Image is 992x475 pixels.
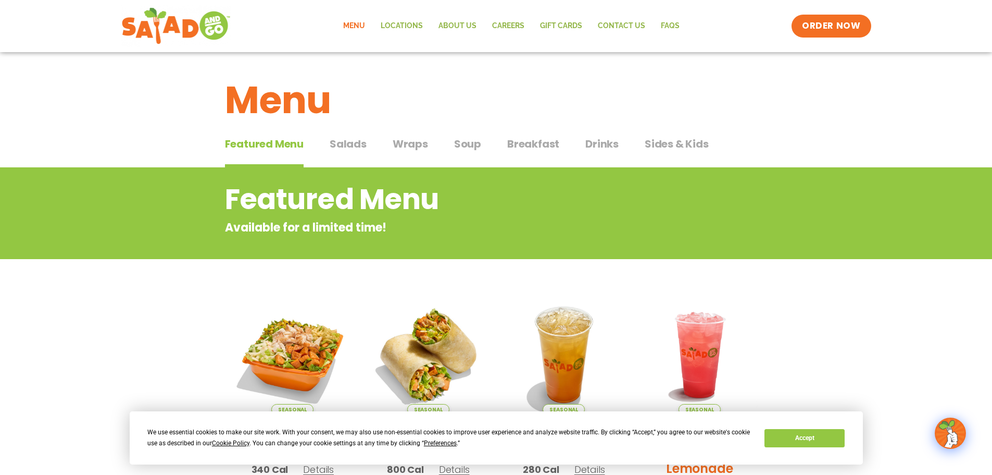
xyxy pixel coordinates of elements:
div: We use essential cookies to make our site work. With your consent, we may also use non-essential ... [147,427,752,449]
a: Careers [484,14,532,38]
a: About Us [431,14,484,38]
a: FAQs [653,14,687,38]
a: ORDER NOW [792,15,871,38]
img: wpChatIcon [936,419,965,448]
span: Cookie Policy [212,440,249,447]
img: Product photo for Southwest Harvest Salad [233,295,353,415]
span: Seasonal [543,404,585,415]
span: Wraps [393,136,428,152]
div: Cookie Consent Prompt [130,411,863,465]
span: Featured Menu [225,136,304,152]
img: Product photo for Apple Cider Lemonade [504,295,624,415]
span: Salads [330,136,367,152]
h1: Menu [225,72,768,128]
a: Contact Us [590,14,653,38]
img: Product photo for Southwest Harvest Wrap [368,295,488,415]
img: Product photo for Blackberry Bramble Lemonade [639,295,760,415]
a: GIFT CARDS [532,14,590,38]
span: Seasonal [271,404,313,415]
img: new-SAG-logo-768×292 [121,5,231,47]
h2: Featured Menu [225,178,684,221]
span: Preferences [424,440,457,447]
a: Locations [373,14,431,38]
span: Sides & Kids [645,136,709,152]
span: Soup [454,136,481,152]
span: Seasonal [679,404,721,415]
span: ORDER NOW [802,20,860,32]
span: Breakfast [507,136,559,152]
nav: Menu [335,14,687,38]
div: Tabbed content [225,132,768,168]
span: Seasonal [407,404,449,415]
a: Menu [335,14,373,38]
span: Drinks [585,136,619,152]
p: Available for a limited time! [225,219,684,236]
button: Accept [764,429,845,447]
